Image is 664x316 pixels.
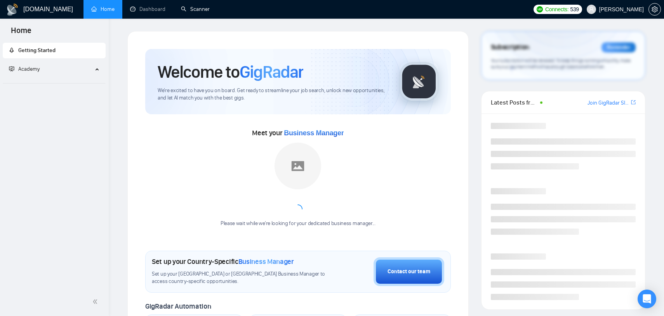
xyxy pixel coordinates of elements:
[3,43,106,58] li: Getting Started
[152,257,294,266] h1: Set up your Country-Specific
[570,5,579,14] span: 539
[92,298,100,306] span: double-left
[152,271,327,285] span: Set up your [GEOGRAPHIC_DATA] or [GEOGRAPHIC_DATA] Business Manager to access country-specific op...
[6,3,19,16] img: logo
[648,3,661,16] button: setting
[216,220,380,227] div: Please wait while we're looking for your dedicated business manager...
[18,47,56,54] span: Getting Started
[631,99,636,105] span: export
[638,290,656,308] div: Open Intercom Messenger
[537,6,543,12] img: upwork-logo.png
[631,99,636,106] a: export
[91,6,115,12] a: homeHome
[145,302,211,311] span: GigRadar Automation
[374,257,444,286] button: Contact our team
[3,80,106,85] li: Academy Homepage
[5,25,38,41] span: Home
[388,267,430,276] div: Contact our team
[400,62,438,101] img: gigradar-logo.png
[284,129,344,137] span: Business Manager
[238,257,294,266] span: Business Manager
[181,6,210,12] a: searchScanner
[18,66,40,72] span: Academy
[588,99,629,107] a: Join GigRadar Slack Community
[589,7,594,12] span: user
[130,6,165,12] a: dashboardDashboard
[9,66,14,72] span: fund-projection-screen
[491,41,529,54] span: Subscription
[240,61,303,82] span: GigRadar
[9,66,40,72] span: Academy
[275,143,321,189] img: placeholder.png
[158,87,387,102] span: We're excited to have you on board. Get ready to streamline your job search, unlock new opportuni...
[9,47,14,53] span: rocket
[601,42,636,52] div: Reminder
[158,61,303,82] h1: Welcome to
[252,129,344,137] span: Meet your
[648,6,661,12] a: setting
[491,98,538,107] span: Latest Posts from the GigRadar Community
[545,5,568,14] span: Connects:
[293,204,303,214] span: loading
[491,58,631,70] span: Your subscription will be renewed. To keep things running smoothly, make sure your payment method...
